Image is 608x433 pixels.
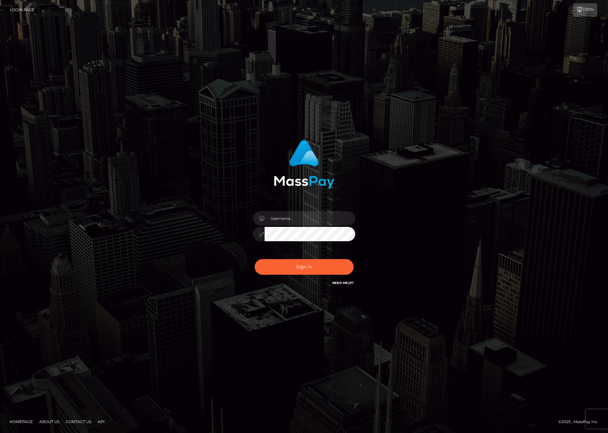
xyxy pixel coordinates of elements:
a: API [95,417,107,427]
a: Contact Us [63,417,94,427]
div: © 2025 , MassPay Inc. [558,418,603,425]
a: Login [573,3,597,17]
a: About Us [37,417,62,427]
a: Login Page [10,3,34,17]
a: Homepage [7,417,35,427]
img: MassPay Login [274,140,334,189]
a: Need Help? [332,281,354,285]
input: Username... [265,211,355,226]
button: Sign in [255,259,354,275]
